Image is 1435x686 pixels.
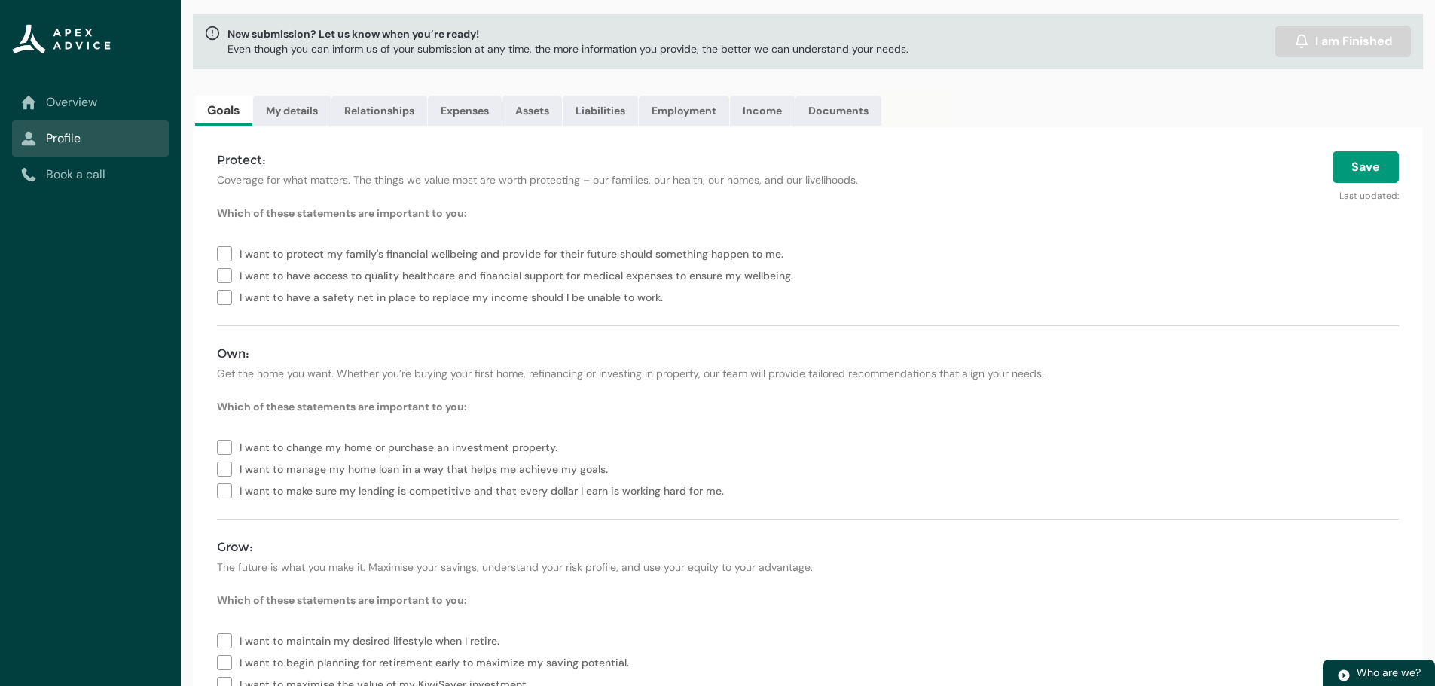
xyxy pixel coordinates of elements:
[217,593,1399,608] p: Which of these statements are important to you:
[563,96,638,126] a: Liabilities
[240,285,669,307] span: I want to have a safety net in place to replace my income should I be unable to work.
[21,166,160,184] a: Book a call
[240,242,789,264] span: I want to protect my family's financial wellbeing and provide for their future should something h...
[217,538,1399,556] h4: Grow:
[217,399,1399,414] p: Which of these statements are important to you:
[12,24,111,54] img: Apex Advice Group
[428,96,502,126] a: Expenses
[195,96,252,126] a: Goals
[217,559,1399,575] p: The future is what you make it. Maximise your savings, understand your risk profile, and use your...
[1333,151,1399,183] button: Save
[240,457,614,479] span: I want to manage my home loan in a way that helps me achieve my goals.
[227,41,908,56] p: Even though you can inform us of your submission at any time, the more information you provide, t...
[217,151,999,169] h4: Protect:
[217,366,1399,381] p: Get the home you want. Whether you’re buying your first home, refinancing or investing in propert...
[253,96,331,126] a: My details
[1017,183,1399,203] p: Last updated:
[639,96,729,126] a: Employment
[227,26,908,41] span: New submission? Let us know when you’re ready!
[240,479,730,501] span: I want to make sure my lending is competitive and that every dollar I earn is working hard for me.
[217,206,1399,221] p: Which of these statements are important to you:
[1337,669,1351,682] img: play.svg
[12,84,169,193] nav: Sub page
[331,96,427,126] a: Relationships
[240,629,505,651] span: I want to maintain my desired lifestyle when I retire.
[1315,32,1392,50] span: I am Finished
[21,93,160,111] a: Overview
[21,130,160,148] a: Profile
[1357,666,1421,679] span: Who are we?
[795,96,881,126] a: Documents
[1275,26,1411,57] button: I am Finished
[217,172,999,188] p: Coverage for what matters. The things we value most are worth protecting – our families, our heal...
[240,435,563,457] span: I want to change my home or purchase an investment property.
[502,96,562,126] a: Assets
[730,96,795,126] a: Income
[217,345,1399,363] h4: Own:
[1294,34,1309,49] img: alarm.svg
[240,264,799,285] span: I want to have access to quality healthcare and financial support for medical expenses to ensure ...
[240,651,635,672] span: I want to begin planning for retirement early to maximize my saving potential.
